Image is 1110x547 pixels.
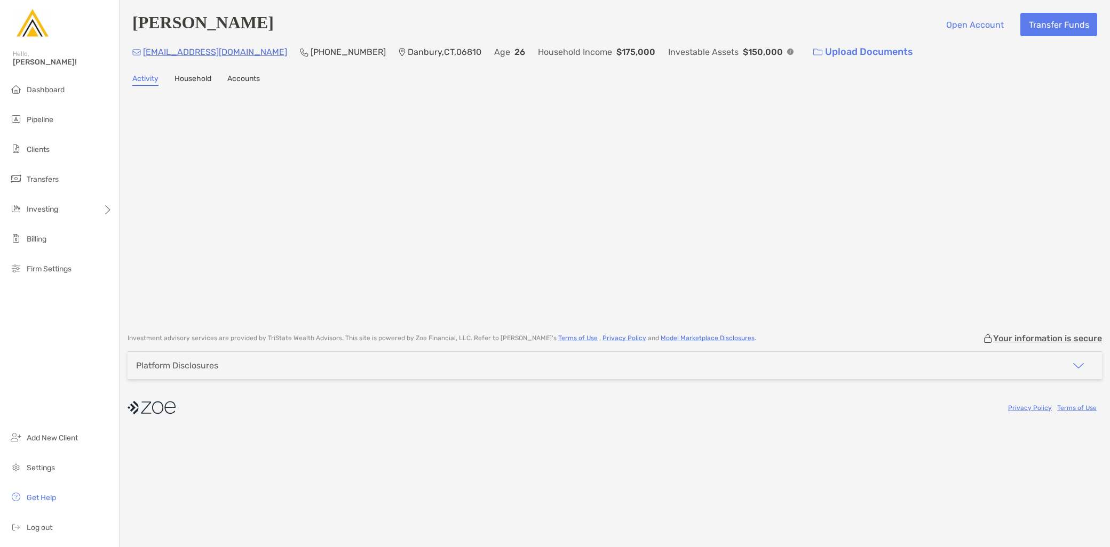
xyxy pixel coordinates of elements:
[175,74,211,86] a: Household
[10,112,22,125] img: pipeline icon
[993,333,1102,343] p: Your information is secure
[514,45,525,59] p: 26
[13,58,113,67] span: [PERSON_NAME]!
[938,13,1012,36] button: Open Account
[27,85,65,94] span: Dashboard
[538,45,612,59] p: Household Income
[813,49,822,56] img: button icon
[27,493,56,502] span: Get Help
[27,433,78,443] span: Add New Client
[10,202,22,215] img: investing icon
[128,334,756,342] p: Investment advisory services are provided by TriState Wealth Advisors . This site is powered by Z...
[1008,404,1052,412] a: Privacy Policy
[132,74,158,86] a: Activity
[27,264,72,273] span: Firm Settings
[128,396,176,420] img: company logo
[132,49,141,55] img: Email Icon
[10,172,22,185] img: transfers icon
[143,45,287,59] p: [EMAIL_ADDRESS][DOMAIN_NAME]
[27,523,52,532] span: Log out
[10,83,22,95] img: dashboard icon
[27,463,55,472] span: Settings
[227,74,260,86] a: Accounts
[1020,13,1097,36] button: Transfer Funds
[10,262,22,275] img: firm-settings icon
[10,490,22,503] img: get-help icon
[494,45,510,59] p: Age
[558,334,598,342] a: Terms of Use
[10,431,22,444] img: add_new_client icon
[661,334,755,342] a: Model Marketplace Disclosures
[13,4,51,43] img: Zoe Logo
[806,41,920,63] a: Upload Documents
[787,49,794,55] img: Info Icon
[743,45,783,59] p: $150,000
[10,520,22,533] img: logout icon
[10,461,22,473] img: settings icon
[1072,359,1085,372] img: icon arrow
[27,205,58,214] span: Investing
[27,115,53,124] span: Pipeline
[27,145,50,154] span: Clients
[10,232,22,245] img: billing icon
[311,45,386,59] p: [PHONE_NUMBER]
[1057,404,1097,412] a: Terms of Use
[132,13,274,36] h4: [PERSON_NAME]
[27,175,59,184] span: Transfers
[399,48,406,57] img: Location Icon
[300,48,308,57] img: Phone Icon
[602,334,646,342] a: Privacy Policy
[10,142,22,155] img: clients icon
[668,45,739,59] p: Investable Assets
[616,45,655,59] p: $175,000
[408,45,481,59] p: Danbury , CT , 06810
[27,235,46,244] span: Billing
[136,360,218,371] div: Platform Disclosures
